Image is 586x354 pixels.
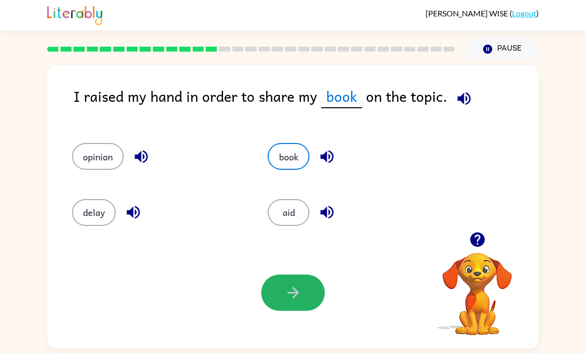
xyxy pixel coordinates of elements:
button: aid [268,200,309,226]
a: Logout [512,9,536,18]
span: book [321,85,362,109]
video: Your browser must support playing .mp4 files to use Literably. Please try using another browser. [428,238,527,337]
img: Literably [47,4,102,26]
div: I raised my hand in order to share my on the topic. [73,85,539,124]
button: opinion [72,143,124,170]
button: delay [72,200,116,226]
button: book [268,143,309,170]
div: ( ) [426,9,539,18]
span: [PERSON_NAME] WISE [426,9,510,18]
button: Pause [467,38,539,61]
